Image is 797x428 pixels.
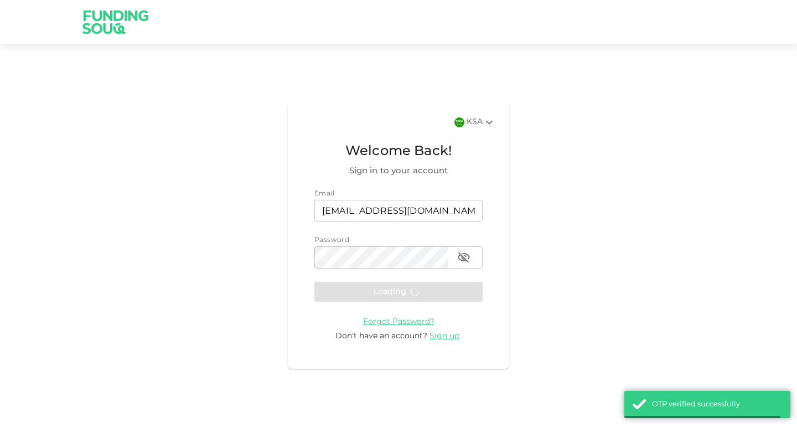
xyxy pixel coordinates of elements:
span: Sign in to your account [314,164,483,178]
a: Forgot Password? [363,317,434,326]
span: Welcome Back! [314,141,483,162]
span: Sign up [429,332,459,340]
span: Don't have an account? [335,332,427,340]
input: email [314,200,483,222]
div: OTP verified successfully [652,399,782,410]
span: Email [314,190,334,197]
input: password [314,246,448,269]
span: Forgot Password? [363,318,434,326]
span: Password [314,237,349,244]
div: KSA [467,116,496,129]
img: flag-sa.b9a346574cdc8950dd34b50780441f57.svg [454,117,464,127]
